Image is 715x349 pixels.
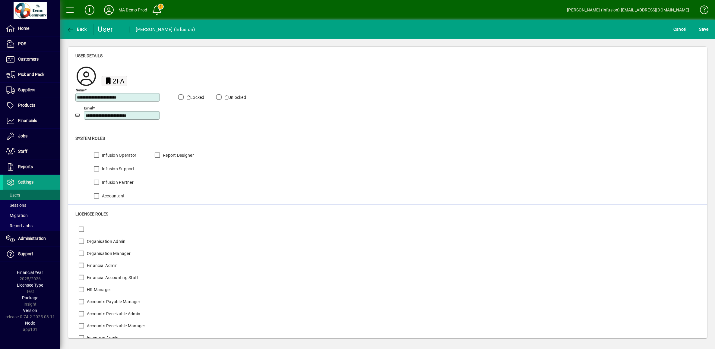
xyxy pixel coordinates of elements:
span: Licensee Type [17,283,43,288]
span: Financial Year [17,270,43,275]
label: Infusion Support [101,166,134,172]
label: Inventory Admin [86,335,119,341]
label: Infusion Operator [101,152,136,158]
label: Report Designer [162,152,194,158]
span: Financials [18,118,37,123]
div: MA Demo Prod [119,5,147,15]
span: System roles [75,136,105,141]
button: Profile [99,5,119,15]
mat-label: Email [84,106,93,110]
a: Financials [3,113,60,128]
div: [PERSON_NAME] (Infusion) [EMAIL_ADDRESS][DOMAIN_NAME] [567,5,689,15]
span: Home [18,26,29,31]
span: S [699,27,702,32]
a: Users [3,190,60,200]
span: Back [67,27,87,32]
button: Back [65,24,88,35]
span: Jobs [18,134,27,138]
label: Financial Admin [86,263,118,269]
label: Infusion Partner [101,179,134,185]
span: POS [18,41,26,46]
a: Jobs [3,129,60,144]
a: Home [3,21,60,36]
a: Knowledge Base [695,1,707,21]
span: Version [23,308,37,313]
span: ave [699,24,709,34]
label: Accounts Receivable Admin [86,311,140,317]
span: Customers [18,57,39,61]
a: Suppliers [3,83,60,98]
a: Pick and Pack [3,67,60,82]
label: HR Manager [86,287,111,293]
a: Staff [3,144,60,159]
button: Add [80,5,99,15]
span: Pick and Pack [18,72,44,77]
span: Migration [6,213,28,218]
label: Financial Accounting Staff [86,275,138,281]
button: Save [698,24,710,35]
app-status-label: Time-based One-time Password (TOTP) Two-factor Authentication (2FA) enabled [97,76,127,86]
span: Package [22,295,38,300]
div: [PERSON_NAME] (Infusion) [136,25,195,34]
label: Accounts Payable Manager [86,299,140,305]
label: Locked [185,94,204,100]
label: Accounts Receivable Manager [86,323,145,329]
a: POS [3,36,60,52]
label: Organisation Admin [86,238,126,244]
a: Sessions [3,200,60,210]
span: Settings [18,180,33,184]
a: Products [3,98,60,113]
div: User [98,24,124,34]
label: Accountant [101,193,125,199]
span: Cancel [674,24,687,34]
span: Report Jobs [6,223,33,228]
span: Suppliers [18,87,35,92]
mat-label: Name [76,88,85,92]
a: Support [3,247,60,262]
span: 2FA [112,77,125,85]
span: Staff [18,149,27,154]
label: Organisation Manager [86,250,131,256]
button: Cancel [672,24,688,35]
app-page-header-button: Back [60,24,93,35]
span: Administration [18,236,46,241]
span: Products [18,103,35,108]
span: Reports [18,164,33,169]
span: Users [6,193,20,197]
a: Migration [3,210,60,221]
span: User details [75,53,103,58]
span: Support [18,251,33,256]
span: Node [25,321,35,325]
span: Licensee roles [75,212,108,216]
span: Sessions [6,203,26,208]
a: Report Jobs [3,221,60,231]
label: Unlocked [223,94,246,100]
a: Administration [3,231,60,246]
a: Customers [3,52,60,67]
a: Reports [3,159,60,174]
